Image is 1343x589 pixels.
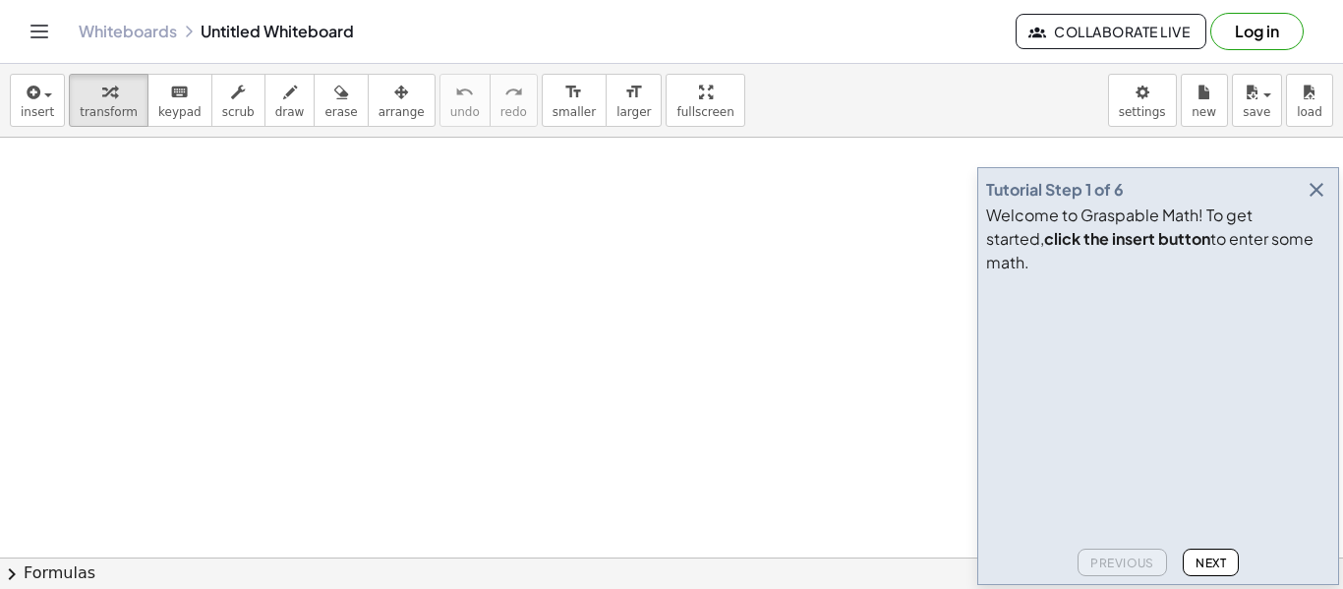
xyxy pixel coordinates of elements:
[439,74,491,127] button: undoundo
[542,74,607,127] button: format_sizesmaller
[986,204,1330,274] div: Welcome to Graspable Math! To get started, to enter some math.
[606,74,662,127] button: format_sizelarger
[21,105,54,119] span: insert
[24,16,55,47] button: Toggle navigation
[1243,105,1270,119] span: save
[158,105,202,119] span: keypad
[1119,105,1166,119] span: settings
[1297,105,1322,119] span: load
[1232,74,1282,127] button: save
[564,81,583,104] i: format_size
[500,105,527,119] span: redo
[624,81,643,104] i: format_size
[553,105,596,119] span: smaller
[264,74,316,127] button: draw
[616,105,651,119] span: larger
[1181,74,1228,127] button: new
[1196,556,1226,570] span: Next
[1286,74,1333,127] button: load
[379,105,425,119] span: arrange
[1016,14,1206,49] button: Collaborate Live
[450,105,480,119] span: undo
[1183,549,1239,576] button: Next
[1210,13,1304,50] button: Log in
[10,74,65,127] button: insert
[1192,105,1216,119] span: new
[79,22,177,41] a: Whiteboards
[222,105,255,119] span: scrub
[275,105,305,119] span: draw
[490,74,538,127] button: redoredo
[666,74,744,127] button: fullscreen
[504,81,523,104] i: redo
[455,81,474,104] i: undo
[314,74,368,127] button: erase
[986,178,1124,202] div: Tutorial Step 1 of 6
[1032,23,1190,40] span: Collaborate Live
[147,74,212,127] button: keyboardkeypad
[170,81,189,104] i: keyboard
[368,74,436,127] button: arrange
[1108,74,1177,127] button: settings
[1044,228,1210,249] b: click the insert button
[676,105,733,119] span: fullscreen
[211,74,265,127] button: scrub
[324,105,357,119] span: erase
[80,105,138,119] span: transform
[69,74,148,127] button: transform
